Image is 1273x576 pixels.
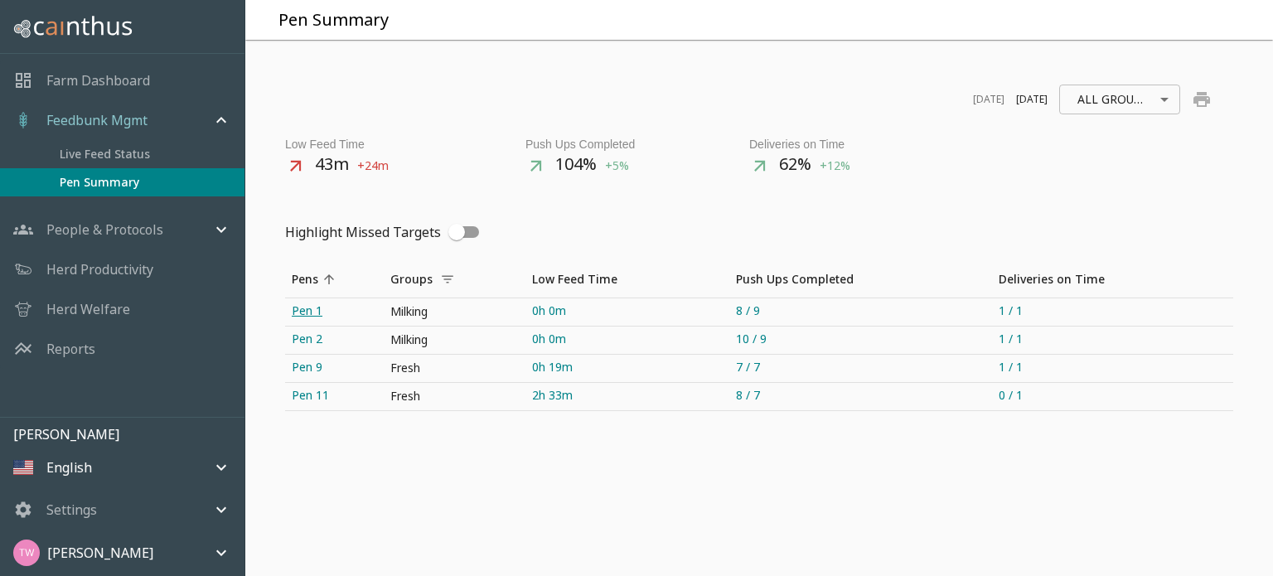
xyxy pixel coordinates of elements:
[278,9,389,31] h5: Pen Summary
[285,153,476,177] h5: 43m
[47,543,153,563] p: [PERSON_NAME]
[1066,77,1174,121] div: All Groups
[46,259,153,279] a: Herd Productivity
[992,383,1233,410] a: 0 / 1
[292,269,340,289] span: Pens
[525,355,729,382] a: 0h 19m
[736,269,875,289] span: Push Ups Completed
[729,383,992,410] a: 8 / 7
[46,339,95,359] a: Reports
[13,540,40,566] img: 1132912efd1949814e22df35005e10ba
[46,110,148,130] p: Feedbunk Mgmt
[384,326,525,354] td: Milking
[525,298,729,326] a: 0h 0m
[46,70,150,90] a: Farm Dashboard
[992,355,1233,382] a: 1 / 1
[749,136,923,153] div: Deliveries on Time
[532,269,639,289] span: Low Feed Time
[973,91,1004,108] span: [DATE]
[1016,91,1048,108] span: [DATE]
[999,269,1126,289] span: Deliveries on Time
[285,355,384,382] a: Pen 9
[60,145,231,163] span: Live Feed Status
[992,327,1233,354] a: 1 / 1
[46,220,163,240] p: People & Protocols
[285,298,384,326] a: Pen 1
[46,500,97,520] p: Settings
[749,153,923,177] h5: 62%
[46,457,92,477] p: English
[525,383,729,410] a: 2h 33m
[285,222,441,242] span: Highlight Missed Targets
[1182,80,1222,119] button: print chart
[46,299,130,319] a: Herd Welfare
[285,136,476,153] div: Low Feed Time
[60,173,231,191] span: Pen Summary
[384,382,525,410] td: Fresh
[525,153,699,177] h5: 104%
[285,327,384,354] a: Pen 2
[729,327,992,354] a: 10 / 9
[525,327,729,354] a: 0h 0m
[384,298,525,326] td: Milking
[357,158,389,174] span: +24m
[13,424,244,444] p: [PERSON_NAME]
[285,383,384,410] a: Pen 11
[729,355,992,382] a: 7 / 7
[384,354,525,382] td: Fresh
[729,298,992,326] a: 8 / 9
[525,136,699,153] div: Push Ups Completed
[992,298,1233,326] a: 1 / 1
[820,158,850,174] span: +12%
[390,268,462,291] span: Groups
[605,158,629,174] span: +5%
